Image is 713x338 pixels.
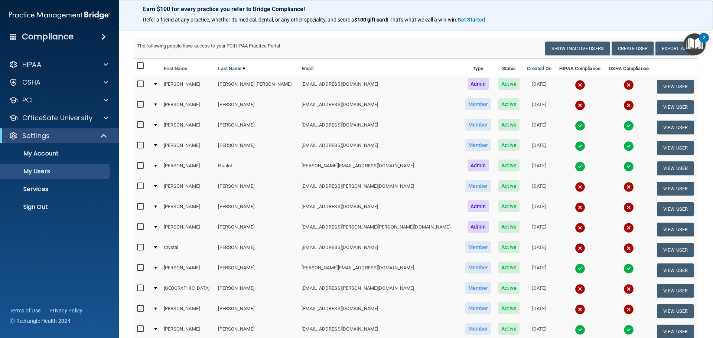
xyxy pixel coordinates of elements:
[22,32,74,42] h4: Compliance
[523,219,555,240] td: [DATE]
[523,178,555,199] td: [DATE]
[624,223,634,233] img: cross.ca9f0e7f.svg
[498,282,520,294] span: Active
[49,307,83,314] a: Privacy Policy
[657,243,694,257] button: View User
[575,100,585,111] img: cross.ca9f0e7f.svg
[161,178,215,199] td: [PERSON_NAME]
[575,80,585,90] img: cross.ca9f0e7f.svg
[612,42,654,55] button: Create User
[5,150,106,157] p: My Account
[624,182,634,192] img: cross.ca9f0e7f.svg
[137,43,280,49] span: The following people have access to your PCIHIPAA Practice Portal
[468,160,489,171] span: Admin
[498,98,520,110] span: Active
[22,96,33,105] p: PCI
[703,38,705,47] div: 2
[527,64,551,73] a: Created On
[10,317,71,325] span: Ⓒ Rectangle Health 2024
[624,263,634,274] img: tick.e7d51cea.svg
[465,323,491,335] span: Member
[22,60,41,69] p: HIPAA
[215,97,299,117] td: [PERSON_NAME]
[299,158,461,178] td: [PERSON_NAME][EMAIL_ADDRESS][DOMAIN_NAME]
[465,98,491,110] span: Member
[624,325,634,335] img: tick.e7d51cea.svg
[9,114,108,122] a: OfficeSafe University
[9,131,108,140] a: Settings
[458,17,485,23] strong: Get Started
[161,199,215,219] td: [PERSON_NAME]
[215,178,299,199] td: [PERSON_NAME]
[555,59,605,76] th: HIPAA Compliance
[624,141,634,151] img: tick.e7d51cea.svg
[495,59,523,76] th: Status
[299,178,461,199] td: [EMAIL_ADDRESS][PERSON_NAME][DOMAIN_NAME]
[299,97,461,117] td: [EMAIL_ADDRESS][DOMAIN_NAME]
[624,304,634,315] img: cross.ca9f0e7f.svg
[657,100,694,114] button: View User
[143,17,354,23] span: Refer a friend at any practice, whether it's medical, dental, or any other speciality, and score a
[215,280,299,301] td: [PERSON_NAME]
[215,301,299,321] td: [PERSON_NAME]
[9,8,110,23] img: PMB logo
[624,202,634,213] img: cross.ca9f0e7f.svg
[575,182,585,192] img: cross.ca9f0e7f.svg
[161,260,215,280] td: [PERSON_NAME]
[575,284,585,294] img: cross.ca9f0e7f.svg
[215,138,299,158] td: [PERSON_NAME]
[624,121,634,131] img: tick.e7d51cea.svg
[575,304,585,315] img: cross.ca9f0e7f.svg
[605,59,653,76] th: OSHA Compliance
[523,117,555,138] td: [DATE]
[523,138,555,158] td: [DATE]
[575,141,585,151] img: tick.e7d51cea.svg
[299,117,461,138] td: [EMAIL_ADDRESS][DOMAIN_NAME]
[657,80,694,93] button: View User
[655,42,695,55] a: Export All
[299,199,461,219] td: [EMAIL_ADDRESS][DOMAIN_NAME]
[215,219,299,240] td: [PERSON_NAME]
[22,114,92,122] p: OfficeSafe University
[215,240,299,260] td: [PERSON_NAME]
[498,139,520,151] span: Active
[299,138,461,158] td: [EMAIL_ADDRESS][DOMAIN_NAME]
[575,161,585,172] img: tick.e7d51cea.svg
[10,307,40,314] a: Terms of Use
[468,78,489,90] span: Admin
[498,323,520,335] span: Active
[498,160,520,171] span: Active
[624,80,634,90] img: cross.ca9f0e7f.svg
[575,202,585,213] img: cross.ca9f0e7f.svg
[5,168,106,175] p: My Users
[465,241,491,253] span: Member
[498,221,520,233] span: Active
[657,121,694,134] button: View User
[161,117,215,138] td: [PERSON_NAME]
[575,223,585,233] img: cross.ca9f0e7f.svg
[161,240,215,260] td: Crystal
[22,78,41,87] p: OSHA
[575,243,585,253] img: cross.ca9f0e7f.svg
[657,182,694,196] button: View User
[465,262,491,273] span: Member
[161,158,215,178] td: [PERSON_NAME]
[215,199,299,219] td: [PERSON_NAME]
[215,76,299,97] td: [PERSON_NAME] [PERSON_NAME]
[9,60,108,69] a: HIPAA
[164,64,188,73] a: First Name
[9,96,108,105] a: PCI
[523,199,555,219] td: [DATE]
[215,260,299,280] td: [PERSON_NAME]
[465,139,491,151] span: Member
[624,284,634,294] img: cross.ca9f0e7f.svg
[299,260,461,280] td: [PERSON_NAME][EMAIL_ADDRESS][DOMAIN_NAME]
[523,240,555,260] td: [DATE]
[215,117,299,138] td: [PERSON_NAME]
[657,263,694,277] button: View User
[299,59,461,76] th: Email
[5,203,106,211] p: Sign Out
[22,131,50,140] p: Settings
[465,119,491,131] span: Member
[498,241,520,253] span: Active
